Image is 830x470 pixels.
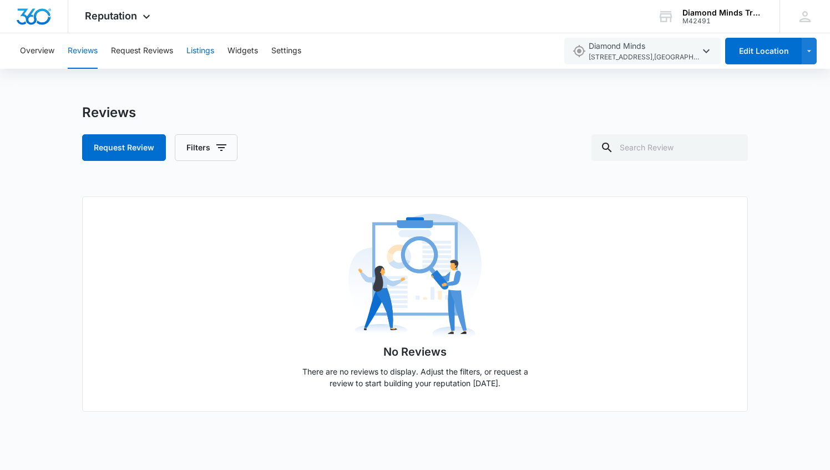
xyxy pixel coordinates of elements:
button: Widgets [227,33,258,69]
h1: Reviews [82,104,136,121]
button: Reviews [68,33,98,69]
h1: No Reviews [383,343,447,360]
button: Request Review [82,134,166,161]
button: Filters [175,134,237,161]
button: Overview [20,33,54,69]
span: Diamond Minds [589,40,700,63]
button: Edit Location [725,38,802,64]
button: Diamond Minds[STREET_ADDRESS],[GEOGRAPHIC_DATA],FL [564,38,721,64]
span: [STREET_ADDRESS] , [GEOGRAPHIC_DATA] , FL [589,52,700,63]
span: Reputation [85,10,137,22]
button: Listings [186,33,214,69]
input: Search Review [591,134,748,161]
button: Request Reviews [111,33,173,69]
p: There are no reviews to display. Adjust the filters, or request a review to start building your r... [298,366,532,389]
div: account name [682,8,763,17]
div: account id [682,17,763,25]
button: Settings [271,33,301,69]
